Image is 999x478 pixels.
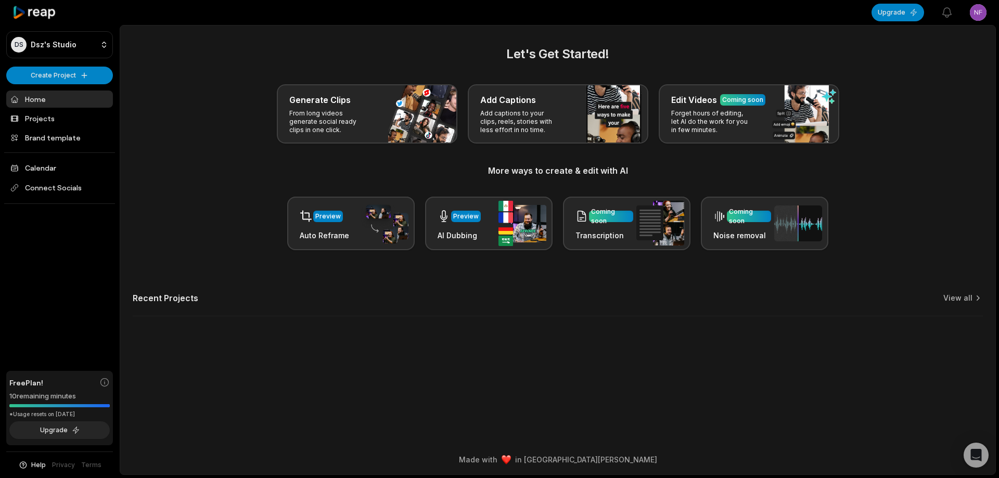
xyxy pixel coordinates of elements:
h3: Auto Reframe [300,230,349,241]
p: Forget hours of editing, let AI do the work for you in few minutes. [671,109,752,134]
div: Made with in [GEOGRAPHIC_DATA][PERSON_NAME] [130,454,986,465]
h3: AI Dubbing [438,230,481,241]
img: transcription.png [636,201,684,246]
img: auto_reframe.png [361,203,408,244]
h2: Let's Get Started! [133,45,983,63]
div: 10 remaining minutes [9,391,110,402]
p: From long videos generate social ready clips in one click. [289,109,370,134]
div: Preview [315,212,341,221]
a: Terms [81,460,101,470]
button: Upgrade [9,421,110,439]
p: Add captions to your clips, reels, stories with less effort in no time. [480,109,561,134]
span: Connect Socials [6,178,113,197]
a: View all [943,293,972,303]
div: Coming soon [729,207,769,226]
h3: Edit Videos [671,94,717,106]
div: Coming soon [722,95,763,105]
h3: Noise removal [713,230,771,241]
a: Calendar [6,159,113,176]
h3: Add Captions [480,94,536,106]
button: Help [18,460,46,470]
div: Preview [453,212,479,221]
img: heart emoji [502,455,511,464]
button: Create Project [6,67,113,84]
a: Privacy [52,460,75,470]
div: Coming soon [591,207,631,226]
span: Free Plan! [9,377,43,388]
button: Upgrade [872,4,924,21]
h3: Transcription [575,230,633,241]
h3: More ways to create & edit with AI [133,164,983,177]
a: Brand template [6,129,113,146]
a: Projects [6,110,113,127]
div: Open Intercom Messenger [964,443,989,468]
h3: Generate Clips [289,94,351,106]
h2: Recent Projects [133,293,198,303]
img: noise_removal.png [774,205,822,241]
a: Home [6,91,113,108]
div: DS [11,37,27,53]
img: ai_dubbing.png [498,201,546,246]
p: Dsz's Studio [31,40,76,49]
span: Help [31,460,46,470]
div: *Usage resets on [DATE] [9,410,110,418]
